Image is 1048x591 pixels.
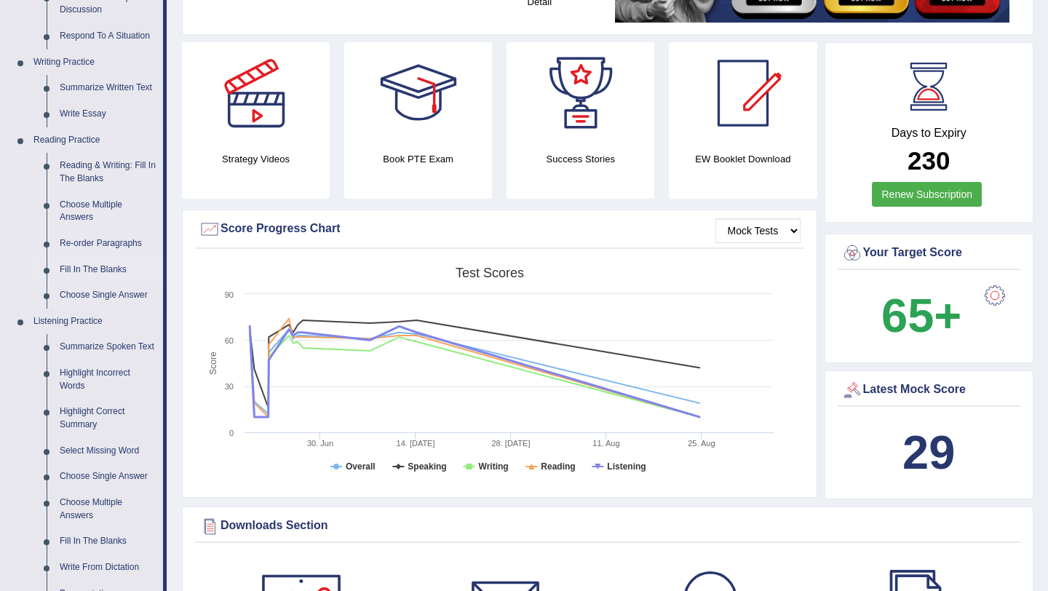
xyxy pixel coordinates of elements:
[53,257,163,283] a: Fill In The Blanks
[908,146,950,175] b: 230
[541,461,575,472] tspan: Reading
[53,75,163,101] a: Summarize Written Text
[53,438,163,464] a: Select Missing Word
[841,242,1017,264] div: Your Target Score
[27,309,163,335] a: Listening Practice
[53,231,163,257] a: Re-order Paragraphs
[53,399,163,437] a: Highlight Correct Summary
[27,49,163,76] a: Writing Practice
[592,439,619,448] tspan: 11. Aug
[199,218,801,240] div: Score Progress Chart
[225,290,234,299] text: 90
[841,379,1017,401] div: Latest Mock Score
[53,490,163,528] a: Choose Multiple Answers
[344,151,492,167] h4: Book PTE Exam
[53,282,163,309] a: Choose Single Answer
[688,439,715,448] tspan: 25. Aug
[669,151,817,167] h4: EW Booklet Download
[881,289,961,342] b: 65+
[53,528,163,555] a: Fill In The Blanks
[199,515,1017,537] div: Downloads Section
[182,151,330,167] h4: Strategy Videos
[27,127,163,154] a: Reading Practice
[53,23,163,49] a: Respond To A Situation
[872,182,982,207] a: Renew Subscription
[53,334,163,360] a: Summarize Spoken Text
[456,266,524,280] tspan: Test scores
[397,439,435,448] tspan: 14. [DATE]
[53,192,163,231] a: Choose Multiple Answers
[307,439,333,448] tspan: 30. Jun
[53,153,163,191] a: Reading & Writing: Fill In The Blanks
[507,151,654,167] h4: Success Stories
[841,127,1017,140] h4: Days to Expiry
[229,429,234,437] text: 0
[902,426,955,479] b: 29
[607,461,646,472] tspan: Listening
[479,461,509,472] tspan: Writing
[225,336,234,345] text: 60
[208,352,218,375] tspan: Score
[408,461,446,472] tspan: Speaking
[346,461,376,472] tspan: Overall
[53,555,163,581] a: Write From Dictation
[225,382,234,391] text: 30
[53,464,163,490] a: Choose Single Answer
[53,360,163,399] a: Highlight Incorrect Words
[492,439,531,448] tspan: 28. [DATE]
[53,101,163,127] a: Write Essay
